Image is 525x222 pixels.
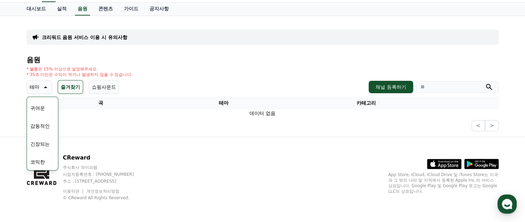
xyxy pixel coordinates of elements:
th: 곡 [27,97,175,109]
a: 실적 [51,2,72,16]
p: © CReward All Rights Reserved. [63,195,147,201]
p: App Store, iCloud, iCloud Drive 및 iTunes Store는 미국과 그 밖의 나라 및 지역에서 등록된 Apple Inc.의 서비스 상표입니다. Goo... [388,172,499,194]
p: 사업자등록번호 : [PHONE_NUMBER] [63,172,147,177]
p: 주소 : [STREET_ADDRESS] [63,178,147,184]
button: 귀여운 [28,100,48,116]
p: 테마 [30,82,39,92]
button: 코믹한 [28,154,48,170]
button: 쇼핑사운드 [89,80,119,94]
a: 대시보드 [21,2,51,16]
span: 설정 [107,175,115,181]
a: 크리워드 음원 서비스 이용 시 유의사항 [42,34,127,41]
span: 홈 [22,175,26,181]
button: > [485,120,498,131]
th: 테마 [175,97,272,109]
a: 개인정보처리방침 [86,189,119,194]
button: 즐겨찾기 [58,80,83,94]
a: 콘텐츠 [93,2,118,16]
a: 이용약관 [63,189,85,194]
a: 대화 [46,165,89,182]
a: 공지사항 [144,2,174,16]
button: 감동적인 [28,118,52,134]
th: 카테고리 [272,97,460,109]
p: CReward [63,154,147,162]
button: 채널 등록하기 [369,81,413,93]
h4: 음원 [27,56,499,64]
button: 긴장되는 [28,136,52,152]
p: * 35초 미만은 수익이 적거나 발생하지 않을 수 있습니다. [27,72,133,77]
button: < [471,120,485,131]
p: 주식회사 와이피랩 [63,165,147,170]
td: 데이터 없음 [27,109,499,117]
a: 설정 [89,165,133,182]
span: 대화 [63,175,71,181]
a: 가이드 [118,2,144,16]
p: * 볼륨은 15% 이상으로 설정해주세요. [27,66,133,72]
a: 음원 [75,2,90,16]
a: 홈 [2,165,46,182]
button: 테마 [27,80,52,94]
